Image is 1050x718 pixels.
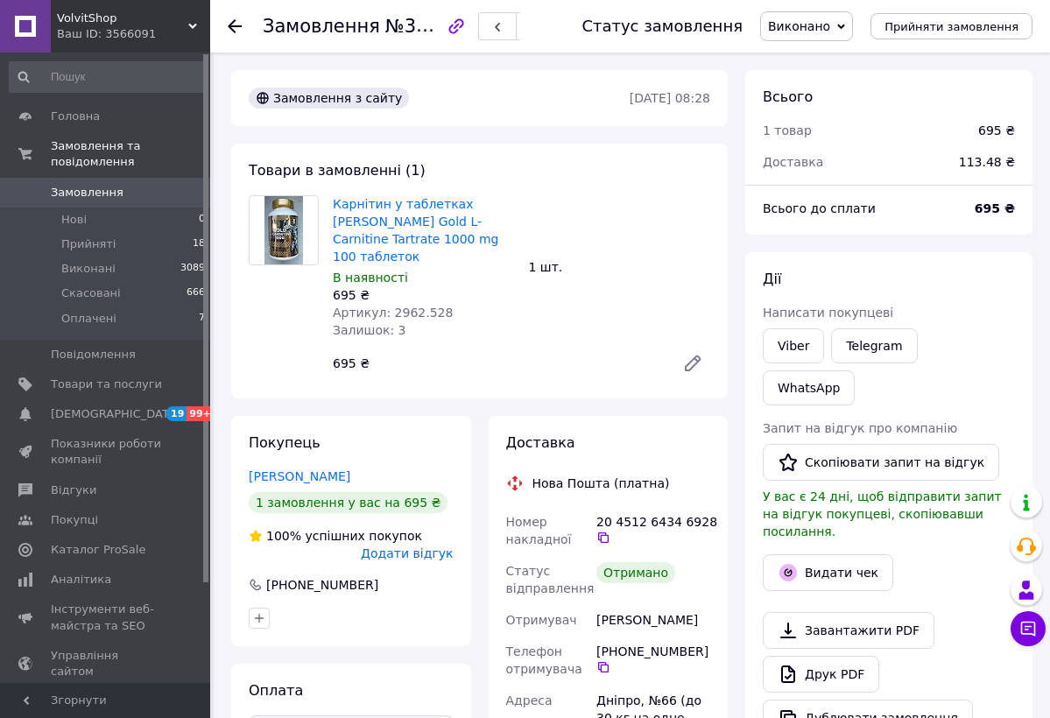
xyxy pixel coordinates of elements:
span: Дії [763,271,781,287]
img: Карнітин у таблетках Kevin Levrone Gold L-Carnitine Tartrate 1000 mg 100 таблеток [264,196,302,264]
span: Покупці [51,512,98,528]
span: 100% [266,529,301,543]
div: [PHONE_NUMBER] [596,643,710,674]
div: Повернутися назад [228,18,242,35]
div: [PHONE_NUMBER] [264,576,380,594]
span: У вас є 24 дні, щоб відправити запит на відгук покупцеві, скопіювавши посилання. [763,489,1002,538]
span: Відгуки [51,482,96,498]
a: Редагувати [675,346,710,381]
b: 695 ₴ [975,201,1015,215]
div: 1 замовлення у вас на 695 ₴ [249,492,447,513]
span: Телефон отримувача [506,644,582,676]
div: Статус замовлення [581,18,743,35]
span: Залишок: 3 [333,323,406,337]
a: Viber [763,328,824,363]
a: Карнітин у таблетках [PERSON_NAME] Gold L-Carnitine Tartrate 1000 mg 100 таблеток [333,197,499,264]
span: Аналітика [51,572,111,588]
div: Отримано [596,562,675,583]
div: Нова Пошта (платна) [528,475,674,492]
span: Доставка [763,155,823,169]
span: [DEMOGRAPHIC_DATA] [51,406,180,422]
div: 113.48 ₴ [948,143,1025,181]
span: Отримувач [506,613,577,627]
button: Чат з покупцем [1011,611,1046,646]
span: 7 [199,311,205,327]
div: Ваш ID: 3566091 [57,26,210,42]
div: успішних покупок [249,527,422,545]
div: 695 ₴ [326,351,668,376]
span: Повідомлення [51,347,136,363]
span: Товари та послуги [51,377,162,392]
span: Показники роботи компанії [51,436,162,468]
span: Прийняті [61,236,116,252]
span: 1 товар [763,123,812,137]
span: 3089 [180,261,205,277]
div: Замовлення з сайту [249,88,409,109]
span: Нові [61,212,87,228]
div: [PERSON_NAME] [593,604,714,636]
span: Виконані [61,261,116,277]
div: 695 ₴ [978,122,1015,139]
a: WhatsApp [763,370,855,405]
button: Видати чек [763,554,893,591]
span: Всього до сплати [763,201,876,215]
a: Друк PDF [763,656,879,693]
input: Пошук [9,61,207,93]
span: Скасовані [61,285,121,301]
span: Замовлення [263,16,380,37]
span: VolvitShop [57,11,188,26]
span: Додати відгук [361,546,453,560]
span: Запит на відгук про компанію [763,421,957,435]
span: Управління сайтом [51,648,162,679]
span: 666 [187,285,205,301]
span: Товари в замовленні (1) [249,162,426,179]
span: Написати покупцеві [763,306,893,320]
span: Інструменти веб-майстра та SEO [51,602,162,633]
time: [DATE] 08:28 [630,91,710,105]
span: Каталог ProSale [51,542,145,558]
span: Замовлення та повідомлення [51,138,210,170]
span: Статус відправлення [506,564,595,595]
div: 695 ₴ [333,286,515,304]
span: Покупець [249,434,321,451]
span: Головна [51,109,100,124]
span: Номер накладної [506,515,572,546]
button: Прийняти замовлення [870,13,1032,39]
span: Оплачені [61,311,116,327]
span: 0 [199,212,205,228]
span: 18 [193,236,205,252]
span: Всього [763,88,813,105]
span: №365215903 [385,15,510,37]
span: 19 [166,406,187,421]
a: Завантажити PDF [763,612,934,649]
div: 1 шт. [522,255,718,279]
button: Скопіювати запит на відгук [763,444,999,481]
span: Оплата [249,682,303,699]
span: Артикул: 2962.528 [333,306,453,320]
span: Адреса [506,693,553,707]
a: Telegram [831,328,917,363]
span: Виконано [768,19,830,33]
span: Прийняти замовлення [884,20,1018,33]
span: 99+ [187,406,215,421]
span: Замовлення [51,185,123,201]
span: Доставка [506,434,575,451]
div: 20 4512 6434 6928 [596,513,710,545]
a: [PERSON_NAME] [249,469,350,483]
span: В наявності [333,271,408,285]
